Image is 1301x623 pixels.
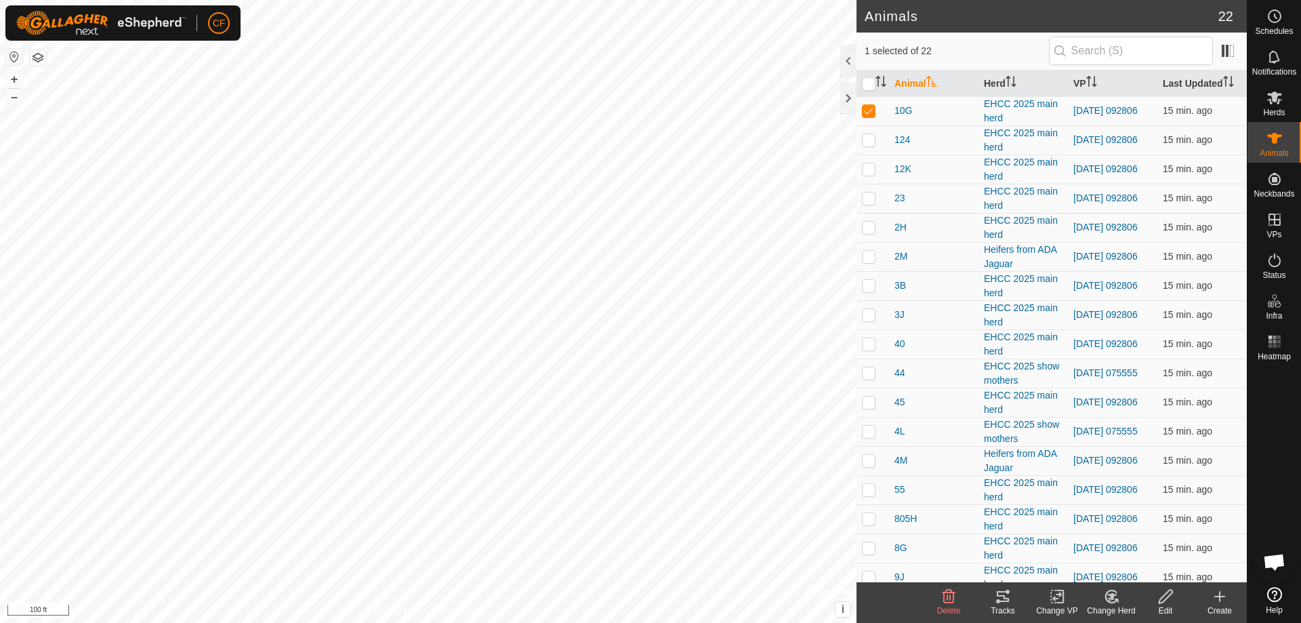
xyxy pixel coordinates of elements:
span: 1 selected of 22 [865,44,1049,58]
span: Oct 8, 2025, 7:02 PM [1163,163,1212,174]
span: 23 [894,191,905,205]
span: Oct 8, 2025, 7:02 PM [1163,251,1212,262]
span: 2M [894,249,907,264]
div: Tracks [976,605,1030,617]
span: Herds [1263,108,1285,117]
span: 40 [894,337,905,351]
span: Oct 8, 2025, 7:02 PM [1163,338,1212,349]
span: Oct 8, 2025, 7:02 PM [1163,105,1212,116]
div: Change VP [1030,605,1084,617]
a: Privacy Policy [375,605,426,618]
span: Oct 8, 2025, 7:02 PM [1163,484,1212,495]
div: EHCC 2025 main herd [984,505,1062,534]
span: Oct 8, 2025, 7:02 PM [1163,280,1212,291]
span: 805H [894,512,917,526]
div: Open chat [1254,542,1295,582]
div: EHCC 2025 main herd [984,330,1062,359]
th: VP [1068,71,1157,97]
span: CF [213,16,226,31]
button: – [6,89,22,105]
div: EHCC 2025 main herd [984,534,1062,563]
span: 124 [894,133,910,147]
span: Delete [937,606,961,616]
a: [DATE] 092806 [1073,280,1138,291]
span: Oct 8, 2025, 7:03 PM [1163,134,1212,145]
div: EHCC 2025 main herd [984,476,1062,504]
span: 55 [894,483,905,497]
span: Oct 8, 2025, 7:02 PM [1163,193,1212,203]
span: Heatmap [1258,353,1291,361]
div: EHCC 2025 main herd [984,126,1062,155]
a: Contact Us [442,605,482,618]
span: Animals [1260,149,1289,157]
div: Edit [1138,605,1193,617]
span: VPs [1266,230,1281,239]
div: EHCC 2025 main herd [984,184,1062,213]
a: [DATE] 092806 [1073,163,1138,174]
span: Oct 8, 2025, 7:02 PM [1163,542,1212,553]
a: [DATE] 092806 [1073,222,1138,233]
span: Oct 8, 2025, 7:02 PM [1163,309,1212,320]
span: 22 [1218,6,1233,26]
div: Create [1193,605,1247,617]
span: Infra [1266,312,1282,320]
span: Help [1266,606,1283,614]
span: 10G [894,104,912,118]
input: Search (S) [1049,37,1213,65]
a: [DATE] 092806 [1073,251,1138,262]
span: Oct 8, 2025, 7:02 PM [1163,571,1212,582]
div: Heifers from ADA Jaguar [984,243,1062,271]
h2: Animals [865,8,1218,24]
div: EHCC 2025 main herd [984,563,1062,592]
a: [DATE] 092806 [1073,484,1138,495]
p-sorticon: Activate to sort [875,78,886,89]
div: Change Herd [1084,605,1138,617]
img: Gallagher Logo [16,11,186,35]
a: [DATE] 092806 [1073,455,1138,466]
th: Herd [978,71,1068,97]
a: [DATE] 092806 [1073,571,1138,582]
span: Status [1262,271,1285,279]
button: i [835,602,850,617]
span: 45 [894,395,905,409]
th: Last Updated [1157,71,1247,97]
p-sorticon: Activate to sort [926,78,937,89]
div: EHCC 2025 main herd [984,388,1062,417]
span: 44 [894,366,905,380]
span: 9J [894,570,905,584]
a: [DATE] 092806 [1073,397,1138,407]
div: EHCC 2025 main herd [984,301,1062,329]
div: Heifers from ADA Jaguar [984,447,1062,475]
span: Schedules [1255,27,1293,35]
div: EHCC 2025 main herd [984,214,1062,242]
button: Reset Map [6,49,22,65]
span: 3B [894,279,906,293]
a: [DATE] 092806 [1073,309,1138,320]
p-sorticon: Activate to sort [1086,78,1097,89]
span: Neckbands [1254,190,1294,198]
span: Oct 8, 2025, 7:02 PM [1163,513,1212,524]
span: 4L [894,424,905,439]
span: Oct 8, 2025, 7:02 PM [1163,222,1212,233]
a: [DATE] 092806 [1073,338,1138,349]
a: [DATE] 075555 [1073,426,1138,437]
span: Oct 8, 2025, 7:02 PM [1163,367,1212,378]
a: [DATE] 092806 [1073,105,1138,116]
span: 3J [894,308,905,322]
span: Oct 8, 2025, 7:03 PM [1163,397,1212,407]
div: EHCC 2025 show mothers [984,418,1062,446]
span: 4M [894,454,907,468]
span: Oct 8, 2025, 7:02 PM [1163,455,1212,466]
div: EHCC 2025 show mothers [984,359,1062,388]
button: Map Layers [30,49,46,66]
p-sorticon: Activate to sort [1223,78,1234,89]
span: i [842,603,844,615]
button: + [6,71,22,87]
a: [DATE] 092806 [1073,542,1138,553]
span: Oct 8, 2025, 7:02 PM [1163,426,1212,437]
p-sorticon: Activate to sort [1006,78,1016,89]
span: 8G [894,541,907,555]
span: 2H [894,220,907,235]
a: [DATE] 075555 [1073,367,1138,378]
a: Help [1247,582,1301,620]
